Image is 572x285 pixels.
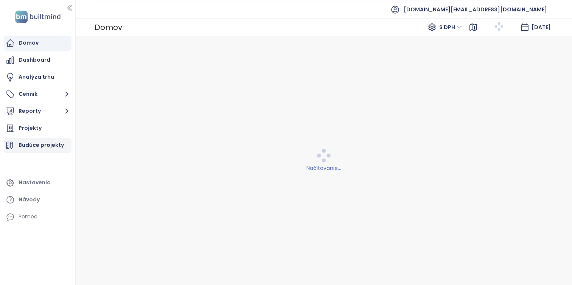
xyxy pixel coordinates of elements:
a: Dashboard [4,53,71,68]
span: S DPH [439,22,462,33]
a: Budúce projekty [4,138,71,153]
img: logo [13,9,63,25]
div: Projekty [19,123,42,133]
div: Návody [19,195,40,204]
div: Domov [19,38,39,48]
div: Dashboard [19,55,50,65]
div: Nastavenia [19,178,51,187]
a: Projekty [4,121,71,136]
div: Analýza trhu [19,72,54,82]
a: Nastavenia [4,175,71,190]
button: Cenník [4,87,71,102]
div: Pomoc [4,209,71,224]
button: Reporty [4,104,71,119]
div: Pomoc [19,212,37,221]
div: Načítavanie... [81,164,567,172]
div: Domov [95,20,122,35]
a: Domov [4,36,71,51]
span: [DATE] [532,23,551,31]
a: Návody [4,192,71,207]
span: [DOMAIN_NAME][EMAIL_ADDRESS][DOMAIN_NAME] [404,0,547,19]
div: Budúce projekty [19,140,64,150]
a: Analýza trhu [4,70,71,85]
